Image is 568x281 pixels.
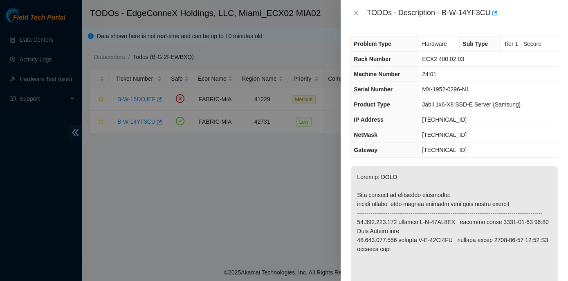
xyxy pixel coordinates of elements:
[422,116,467,123] span: [TECHNICAL_ID]
[354,131,377,138] span: NetMask
[462,41,488,47] span: Sub Type
[422,131,467,138] span: [TECHNICAL_ID]
[354,147,377,153] span: Gateway
[422,71,436,77] span: 24:01
[422,41,447,47] span: Hardware
[354,116,383,123] span: IP Address
[350,9,362,17] button: Close
[354,41,391,47] span: Problem Type
[422,56,464,62] span: ECX2.400.02.03
[353,10,359,16] span: close
[367,7,558,20] div: TODOs - Description - B-W-14YF3CU
[354,71,400,77] span: Machine Number
[422,86,469,93] span: MX-1952-0296-N1
[354,86,393,93] span: Serial Number
[422,147,467,153] span: [TECHNICAL_ID]
[504,41,541,47] span: Tier 1 - Secure
[354,56,391,62] span: Rack Number
[422,101,521,108] span: Jabil 1x6-X8 SSD-E Server {Samsung}
[354,101,390,108] span: Product Type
